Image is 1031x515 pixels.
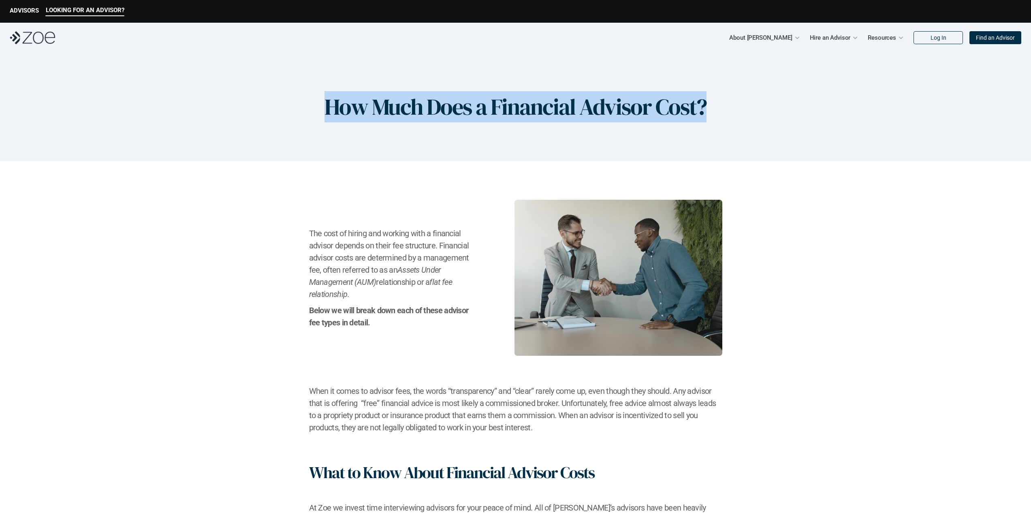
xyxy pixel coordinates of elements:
h2: Below we will break down each of these advisor fee types in detail. [309,304,474,329]
p: ADVISORS [10,7,39,14]
a: Find an Advisor [969,31,1021,44]
h1: How Much Does a Financial Advisor Cost? [324,93,707,120]
em: Assets Under Management (AUM) [309,265,443,287]
p: About [PERSON_NAME] [729,32,792,44]
p: Hire an Advisor [810,32,851,44]
h1: What to Know About Financial Advisor Costs [309,463,594,482]
a: Log In [914,31,963,44]
p: Log In [931,34,946,41]
p: LOOKING FOR AN ADVISOR? [46,6,124,14]
p: Find an Advisor [976,34,1015,41]
h2: The cost of hiring and working with a financial advisor depends on their fee structure. Financial... [309,227,474,300]
h2: When it comes to advisor fees, the words “transparency” and “clear” rarely come up, even though t... [309,385,722,434]
p: Resources [868,32,896,44]
em: flat fee relationship [309,277,454,299]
